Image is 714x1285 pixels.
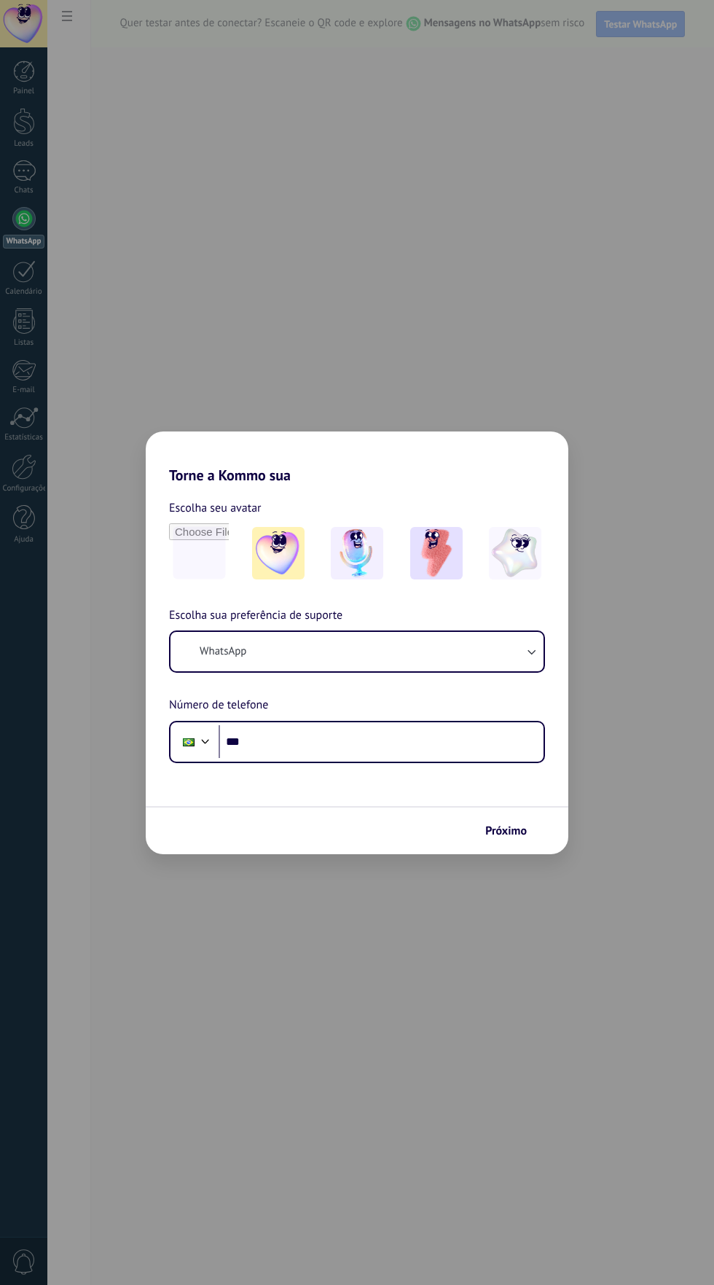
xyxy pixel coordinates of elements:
[331,527,383,579] img: -2.jpeg
[175,727,203,757] div: Brazil: + 55
[485,826,527,836] span: Próximo
[169,499,262,517] span: Escolha seu avatar
[200,644,246,659] span: WhatsApp
[410,527,463,579] img: -3.jpeg
[169,696,268,715] span: Número de telefone
[170,632,544,671] button: WhatsApp
[479,819,546,843] button: Próximo
[252,527,305,579] img: -1.jpeg
[169,606,342,625] span: Escolha sua preferência de suporte
[146,431,568,484] h2: Torne a Kommo sua
[489,527,541,579] img: -4.jpeg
